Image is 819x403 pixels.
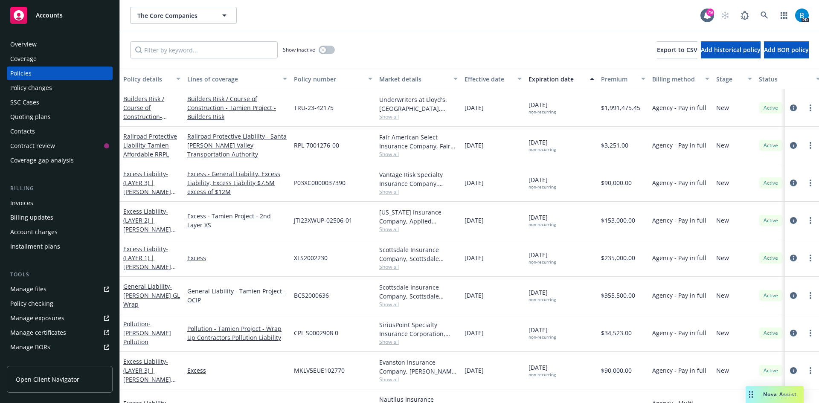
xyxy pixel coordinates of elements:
[187,212,287,229] a: Excess - Tamien Project - 2nd Layer XS
[7,38,113,51] a: Overview
[10,240,60,253] div: Installment plans
[130,7,237,24] button: The Core Companies
[529,175,556,190] span: [DATE]
[7,139,113,153] a: Contract review
[805,253,816,263] a: more
[187,169,287,196] a: Excess - General Liability, Excess Liability, Excess Liability $7.5M excess of $12M
[10,311,64,325] div: Manage exposures
[123,75,171,84] div: Policy details
[7,270,113,279] div: Tools
[123,170,171,205] a: Excess Liability
[652,75,700,84] div: Billing method
[10,81,52,95] div: Policy changes
[805,178,816,188] a: more
[529,297,556,302] div: non-recurring
[762,292,779,299] span: Active
[652,178,706,187] span: Agency - Pay in full
[10,326,66,339] div: Manage certificates
[7,3,113,27] a: Accounts
[525,69,598,89] button: Expiration date
[10,154,74,167] div: Coverage gap analysis
[717,7,734,24] a: Start snowing
[7,211,113,224] a: Billing updates
[10,340,50,354] div: Manage BORs
[805,365,816,376] a: more
[759,75,811,84] div: Status
[465,291,484,300] span: [DATE]
[601,178,632,187] span: $90,000.00
[123,207,171,242] a: Excess Liability
[657,41,697,58] button: Export to CSV
[10,96,39,109] div: SSC Cases
[775,7,793,24] a: Switch app
[10,282,46,296] div: Manage files
[123,282,180,308] span: - [PERSON_NAME] GL Wrap
[465,253,484,262] span: [DATE]
[652,141,706,150] span: Agency - Pay in full
[716,178,729,187] span: New
[187,324,287,342] a: Pollution - Tamien Project - Wrap Up Contractors Pollution Liability
[788,103,799,113] a: circleInformation
[461,69,525,89] button: Effective date
[294,366,345,375] span: MKLV5EUE102770
[10,297,53,310] div: Policy checking
[123,95,180,130] a: Builders Risk / Course of Construction
[652,253,706,262] span: Agency - Pay in full
[465,141,484,150] span: [DATE]
[746,386,756,403] div: Drag to move
[10,52,37,66] div: Coverage
[294,291,329,300] span: BCS2000636
[465,216,484,225] span: [DATE]
[123,320,171,346] a: Pollution
[716,366,729,375] span: New
[601,253,635,262] span: $235,000.00
[716,141,729,150] span: New
[764,41,809,58] button: Add BOR policy
[805,140,816,151] a: more
[294,216,352,225] span: JTI23XWUP-02506-01
[736,7,753,24] a: Report a Bug
[701,46,761,54] span: Add historical policy
[762,254,779,262] span: Active
[601,291,635,300] span: $355,500.00
[465,328,484,337] span: [DATE]
[652,366,706,375] span: Agency - Pay in full
[788,178,799,188] a: circleInformation
[716,291,729,300] span: New
[379,151,458,158] span: Show all
[7,340,113,354] a: Manage BORs
[805,290,816,301] a: more
[7,96,113,109] a: SSC Cases
[294,103,334,112] span: TRU-23-42175
[465,178,484,187] span: [DATE]
[294,141,339,150] span: RPL-7001276-00
[7,81,113,95] a: Policy changes
[379,75,448,84] div: Market details
[7,125,113,138] a: Contacts
[716,103,729,112] span: New
[7,311,113,325] a: Manage exposures
[649,69,713,89] button: Billing method
[716,328,729,337] span: New
[379,188,458,195] span: Show all
[130,41,278,58] input: Filter by keyword...
[123,141,169,158] span: - Tamien Affordable RRPL
[762,179,779,187] span: Active
[763,391,797,398] span: Nova Assist
[788,365,799,376] a: circleInformation
[762,217,779,224] span: Active
[7,154,113,167] a: Coverage gap analysis
[716,216,729,225] span: New
[788,253,799,263] a: circleInformation
[529,138,556,152] span: [DATE]
[788,290,799,301] a: circleInformation
[529,372,556,377] div: non-recurring
[529,288,556,302] span: [DATE]
[529,75,585,84] div: Expiration date
[123,357,171,392] a: Excess Liability
[7,110,113,124] a: Quoting plans
[529,334,556,340] div: non-recurring
[601,141,628,150] span: $3,251.00
[805,328,816,338] a: more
